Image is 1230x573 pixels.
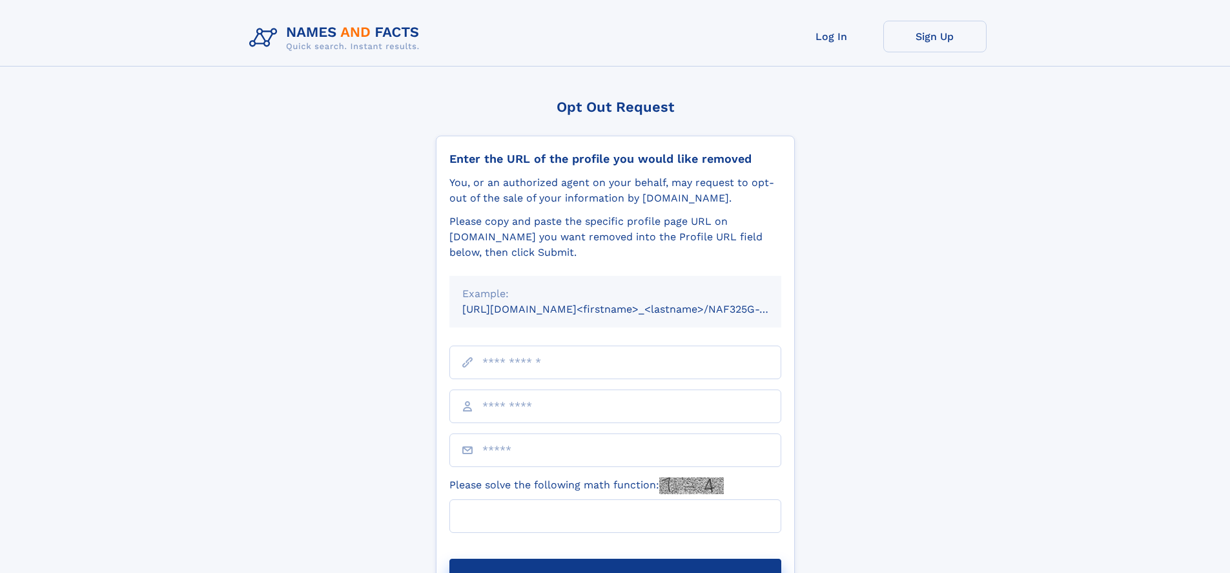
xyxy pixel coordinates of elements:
[449,152,781,166] div: Enter the URL of the profile you would like removed
[449,214,781,260] div: Please copy and paste the specific profile page URL on [DOMAIN_NAME] you want removed into the Pr...
[449,477,724,494] label: Please solve the following math function:
[462,303,806,315] small: [URL][DOMAIN_NAME]<firstname>_<lastname>/NAF325G-xxxxxxxx
[883,21,987,52] a: Sign Up
[449,175,781,206] div: You, or an authorized agent on your behalf, may request to opt-out of the sale of your informatio...
[462,286,768,302] div: Example:
[780,21,883,52] a: Log In
[436,99,795,115] div: Opt Out Request
[244,21,430,56] img: Logo Names and Facts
